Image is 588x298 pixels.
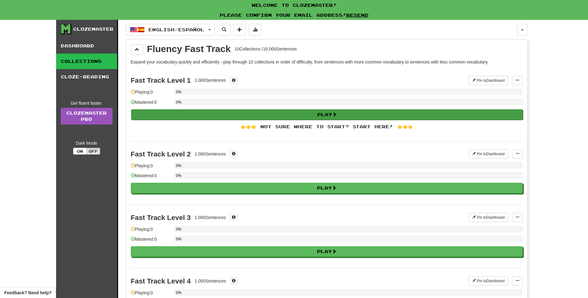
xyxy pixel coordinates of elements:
button: More stats [249,24,261,36]
button: Off [86,148,100,155]
a: ClozemasterPro [61,108,113,125]
a: Resend [346,12,369,18]
div: Fast Track Level 3 [131,214,191,221]
div: Mastered: 0 [131,173,171,183]
button: Play [131,183,523,193]
button: On [73,148,87,155]
div: Playing: 0 [131,89,171,99]
div: Dark Mode [61,140,113,146]
div: Mastered: 0 [131,99,171,109]
span: Open feedback widget [4,290,51,296]
p: Expand your vocabulary quickly and efficiently - play through 10 collections in order of difficul... [131,59,523,65]
div: Playing: 0 [131,226,171,236]
div: Playing: 0 [131,163,171,173]
div: 👉👉👉 Not sure where to start? Start here! 👈👈👈 [131,124,523,130]
div: 10 Collections / 10.000 Sentences [235,46,297,52]
button: Add sentence to collection [233,24,246,36]
div: 1.000 Sentences [195,214,226,221]
button: Pin toDashboard [469,76,508,85]
div: 1.000 Sentences [195,77,226,83]
a: Dashboard [56,38,117,54]
div: Fast Track Level 2 [131,150,191,158]
div: Clozemaster [73,26,113,32]
button: Play [131,109,523,120]
div: 1.000 Sentences [195,151,226,157]
div: Mastered: 0 [131,236,171,246]
button: Play [131,246,523,257]
button: Pin toDashboard [469,149,508,159]
div: Fast Track Level 4 [131,277,191,285]
div: 1.000 Sentences [195,278,226,284]
a: Collections [56,54,117,69]
button: Search sentences [218,24,230,36]
button: Pin toDashboard [469,213,508,222]
span: English / Español [148,27,204,32]
button: English/Español [126,24,215,36]
a: Cloze-Reading [56,69,117,85]
div: Fast Track Level 1 [131,77,191,84]
div: Get fluent faster. [61,100,113,106]
div: Fluency Fast Track [147,44,231,54]
button: Pin toDashboard [469,276,508,286]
